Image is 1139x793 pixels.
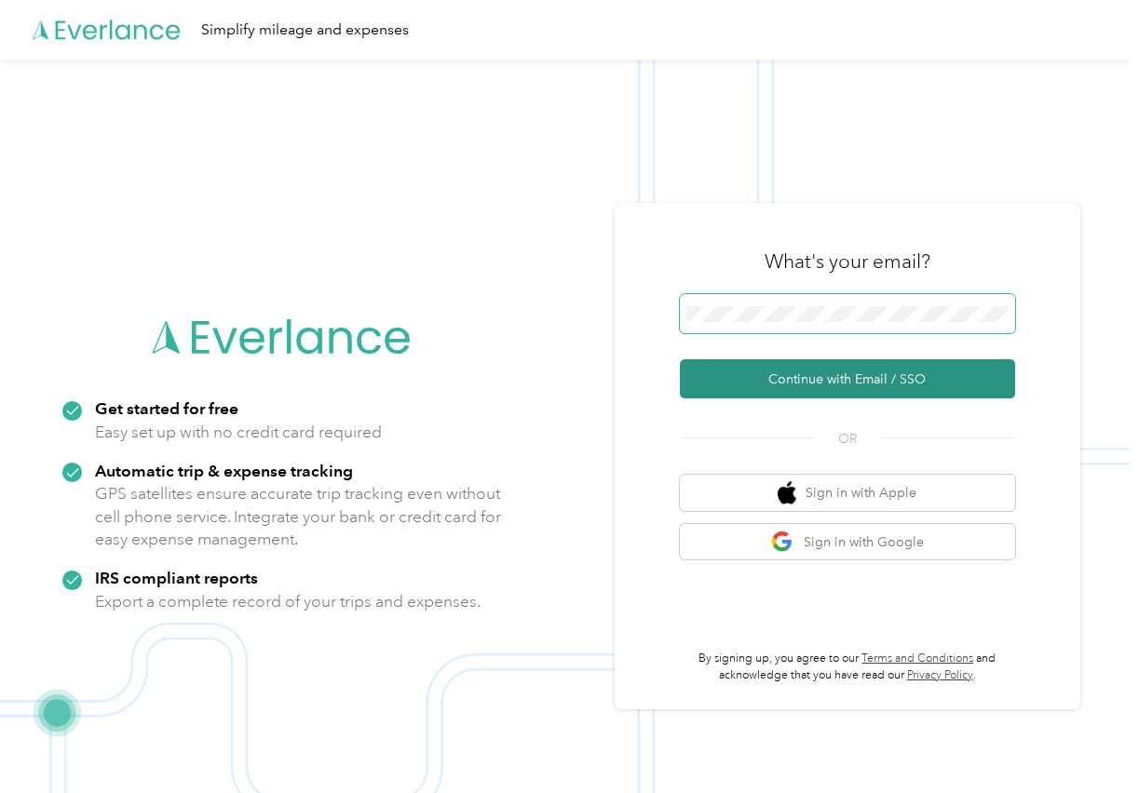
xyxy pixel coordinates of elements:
[861,652,973,665] a: Terms and Conditions
[95,421,382,444] p: Easy set up with no credit card required
[680,524,1015,560] button: google logoSign in with Google
[201,19,409,42] div: Simplify mileage and expenses
[815,429,880,449] span: OR
[765,249,930,275] h3: What's your email?
[95,568,258,587] strong: IRS compliant reports
[907,668,973,682] a: Privacy Policy
[680,475,1015,511] button: apple logoSign in with Apple
[95,461,353,480] strong: Automatic trip & expense tracking
[778,481,796,504] img: apple logo
[95,590,481,613] p: Export a complete record of your trips and expenses.
[771,531,794,554] img: google logo
[680,359,1015,398] button: Continue with Email / SSO
[95,482,502,551] p: GPS satellites ensure accurate trip tracking even without cell phone service. Integrate your bank...
[95,398,238,418] strong: Get started for free
[680,651,1015,683] p: By signing up, you agree to our and acknowledge that you have read our .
